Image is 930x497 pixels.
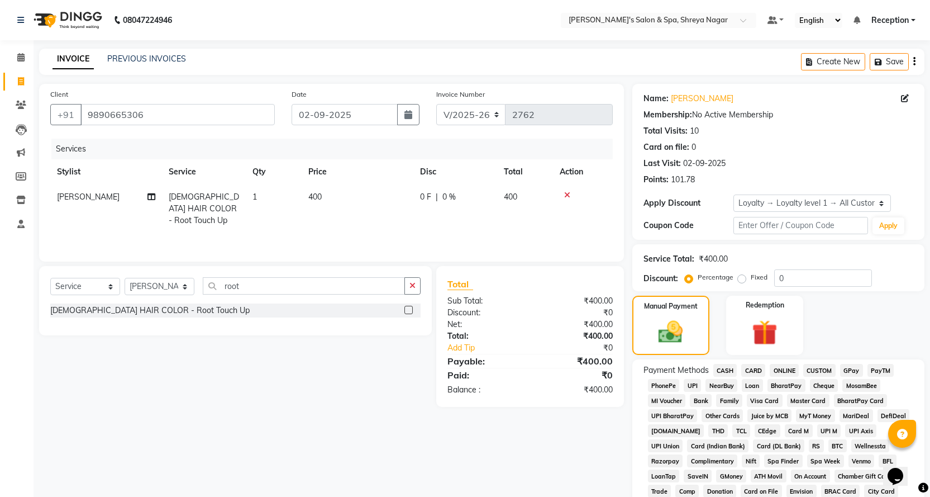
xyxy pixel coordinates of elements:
span: ATH Movil [751,470,786,482]
th: Disc [413,159,497,184]
span: CUSTOM [803,364,836,377]
span: BharatPay Card [834,394,888,407]
span: [PERSON_NAME] [57,192,120,202]
img: logo [28,4,105,36]
span: Card M [785,424,813,437]
button: Apply [872,217,904,234]
div: Payable: [439,354,530,368]
span: 400 [308,192,322,202]
span: UPI M [817,424,841,437]
input: Search by Name/Mobile/Email/Code [80,104,275,125]
span: Reception [871,15,909,26]
span: Spa Week [807,455,844,467]
span: THD [708,424,728,437]
div: Service Total: [643,253,694,265]
div: [DEMOGRAPHIC_DATA] HAIR COLOR - Root Touch Up [50,305,250,316]
th: Stylist [50,159,162,184]
div: 0 [691,141,696,153]
span: DefiDeal [877,409,910,422]
span: 1 [252,192,257,202]
div: 02-09-2025 [683,158,726,169]
span: UPI [684,379,701,392]
th: Price [302,159,413,184]
div: Discount: [439,307,530,319]
label: Invoice Number [436,89,485,100]
span: Master Card [787,394,829,407]
th: Action [553,159,613,184]
span: Loan [742,379,763,392]
span: GPay [840,364,863,377]
div: ₹0 [545,342,621,354]
span: MariDeal [840,409,873,422]
span: Visa Card [747,394,783,407]
label: Date [292,89,307,100]
span: NearBuy [705,379,737,392]
span: Chamber Gift Card [834,470,895,482]
div: Apply Discount [643,197,733,209]
span: CASH [713,364,737,377]
th: Service [162,159,246,184]
span: MI Voucher [648,394,686,407]
div: ₹400.00 [530,384,621,396]
span: Other Cards [702,409,743,422]
div: Last Visit: [643,158,681,169]
label: Manual Payment [644,301,698,311]
div: Membership: [643,109,692,121]
span: [DOMAIN_NAME] [648,424,704,437]
span: | [436,191,438,203]
span: Cheque [810,379,838,392]
div: Sub Total: [439,295,530,307]
button: Save [870,53,909,70]
iframe: chat widget [883,452,919,486]
div: Paid: [439,368,530,382]
div: Total: [439,330,530,342]
span: BharatPay [767,379,805,392]
span: PayTM [867,364,894,377]
span: Payment Methods [643,365,709,376]
th: Qty [246,159,302,184]
label: Percentage [698,272,733,282]
div: Name: [643,93,669,105]
button: +91 [50,104,82,125]
b: 08047224946 [123,4,172,36]
input: Search or Scan [203,277,405,295]
span: Bank [690,394,712,407]
span: 0 F [420,191,431,203]
span: SaveIN [684,470,712,482]
a: INVOICE [53,49,94,69]
div: ₹0 [530,368,621,382]
div: 10 [690,125,699,137]
span: 400 [504,192,517,202]
span: Wellnessta [851,439,890,452]
div: ₹400.00 [530,354,621,368]
label: Fixed [751,272,767,282]
span: UPI BharatPay [648,409,698,422]
span: TCL [732,424,750,437]
span: PhonePe [648,379,680,392]
a: [PERSON_NAME] [671,93,733,105]
div: 101.78 [671,174,695,186]
span: 0 % [442,191,456,203]
span: LoanTap [648,470,680,482]
span: UPI Union [648,439,683,452]
div: ₹0 [530,307,621,319]
div: ₹400.00 [530,319,621,330]
span: RS [809,439,824,452]
a: Add Tip [439,342,545,354]
span: MyT Money [796,409,835,422]
label: Client [50,89,68,100]
img: _cash.svg [651,318,690,346]
span: Nift [742,455,760,467]
div: Total Visits: [643,125,688,137]
span: Venmo [848,455,875,467]
div: ₹400.00 [699,253,728,265]
span: MosamBee [842,379,880,392]
span: ONLINE [770,364,799,377]
input: Enter Offer / Coupon Code [733,217,869,234]
button: Create New [801,53,865,70]
span: Complimentary [687,455,737,467]
div: Discount: [643,273,678,285]
span: BFL [879,455,896,467]
span: On Account [791,470,830,482]
div: ₹400.00 [530,330,621,342]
